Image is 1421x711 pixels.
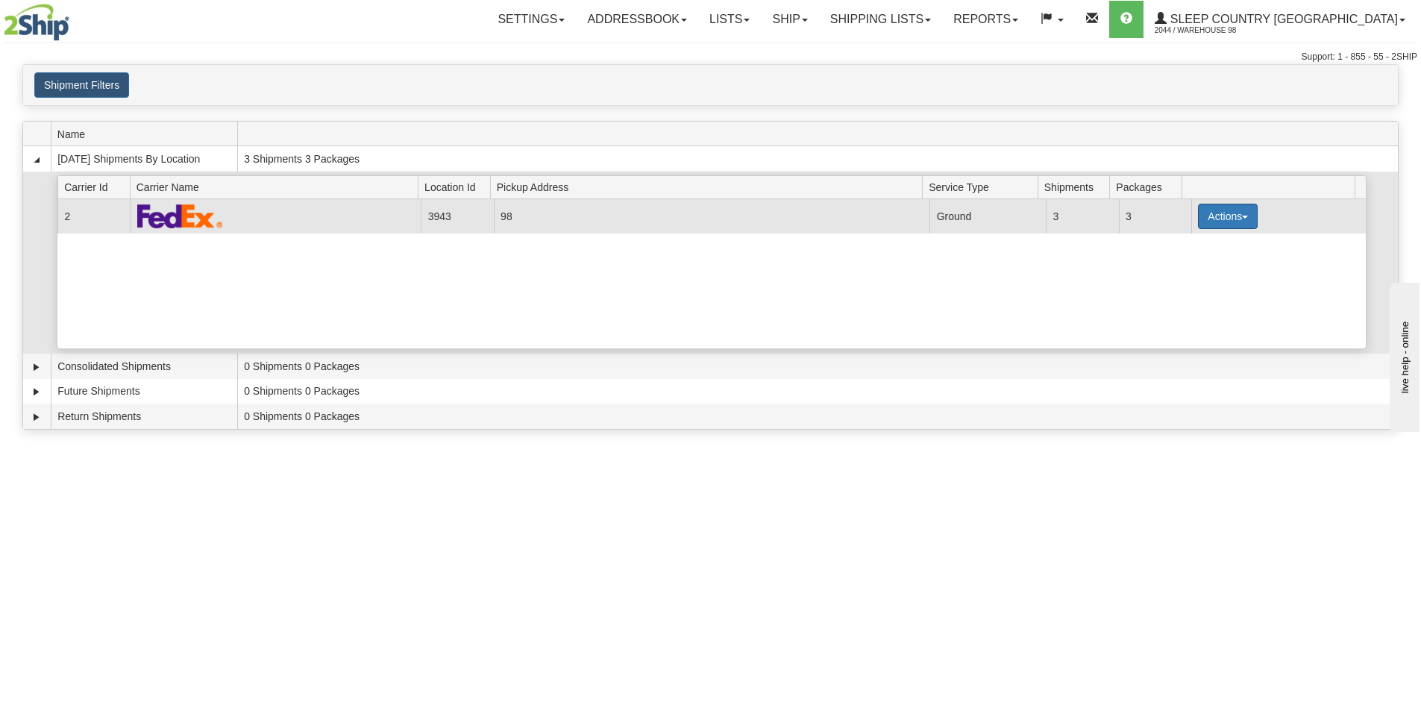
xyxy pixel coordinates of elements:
[486,1,576,38] a: Settings
[51,404,237,429] td: Return Shipments
[29,360,44,375] a: Expand
[57,122,237,145] span: Name
[11,13,138,24] div: live help - online
[497,175,923,198] span: Pickup Address
[929,199,1046,233] td: Ground
[698,1,761,38] a: Lists
[29,410,44,425] a: Expand
[51,379,237,404] td: Future Shipments
[1155,23,1267,38] span: 2044 / Warehouse 98
[1044,175,1110,198] span: Shipments
[29,152,44,167] a: Collapse
[237,379,1398,404] td: 0 Shipments 0 Packages
[942,1,1029,38] a: Reports
[494,199,930,233] td: 98
[1144,1,1417,38] a: Sleep Country [GEOGRAPHIC_DATA] 2044 / Warehouse 98
[137,175,418,198] span: Carrier Name
[421,199,493,233] td: 3943
[929,175,1038,198] span: Service Type
[761,1,818,38] a: Ship
[576,1,698,38] a: Addressbook
[237,404,1398,429] td: 0 Shipments 0 Packages
[237,146,1398,172] td: 3 Shipments 3 Packages
[51,354,237,379] td: Consolidated Shipments
[64,175,130,198] span: Carrier Id
[29,384,44,399] a: Expand
[1198,204,1258,229] button: Actions
[51,146,237,172] td: [DATE] Shipments By Location
[237,354,1398,379] td: 0 Shipments 0 Packages
[57,199,130,233] td: 2
[1116,175,1182,198] span: Packages
[34,72,129,98] button: Shipment Filters
[1167,13,1398,25] span: Sleep Country [GEOGRAPHIC_DATA]
[1046,199,1118,233] td: 3
[1387,279,1420,431] iframe: chat widget
[1119,199,1191,233] td: 3
[4,4,69,41] img: logo2044.jpg
[137,204,223,228] img: FedEx Express®
[819,1,942,38] a: Shipping lists
[4,51,1417,63] div: Support: 1 - 855 - 55 - 2SHIP
[424,175,490,198] span: Location Id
